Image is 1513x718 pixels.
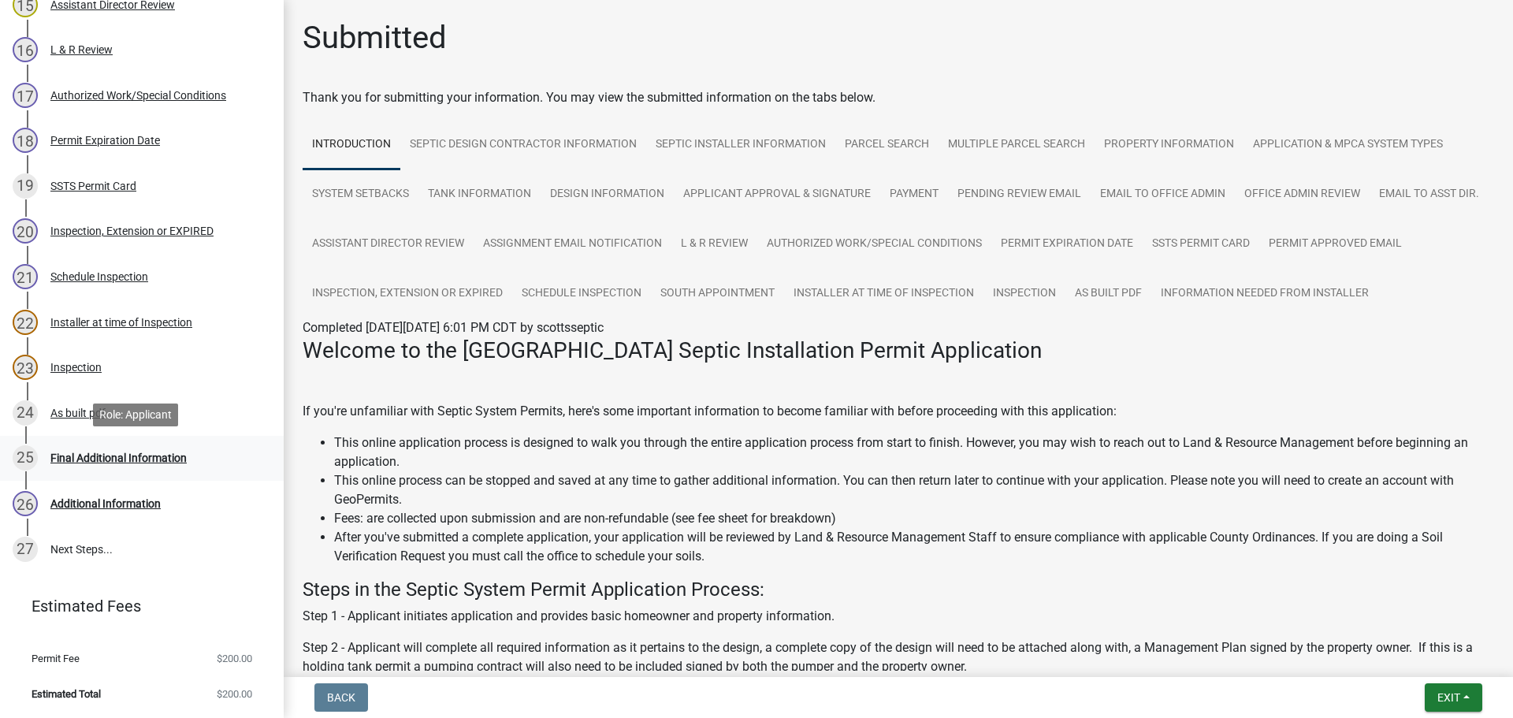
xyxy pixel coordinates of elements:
[13,590,258,622] a: Estimated Fees
[50,452,187,463] div: Final Additional Information
[418,169,541,220] a: Tank Information
[674,169,880,220] a: Applicant Approval & Signature
[991,219,1143,270] a: Permit Expiration Date
[303,638,1494,676] p: Step 2 - Applicant will complete all required information as it pertains to the design, a complet...
[474,219,671,270] a: Assignment Email Notification
[400,120,646,170] a: Septic Design Contractor Information
[1243,120,1452,170] a: Application & MPCA System Types
[784,269,983,319] a: Installer at time of Inspection
[334,528,1494,566] li: After you've submitted a complete application, your application will be reviewed by Land & Resour...
[646,120,835,170] a: Septic Installer Information
[541,169,674,220] a: Design Information
[512,269,651,319] a: Schedule Inspection
[1259,219,1411,270] a: Permit Approved Email
[50,135,160,146] div: Permit Expiration Date
[1091,169,1235,220] a: Email to Office Admin
[948,169,1091,220] a: Pending review Email
[303,607,1494,626] p: Step 1 - Applicant initiates application and provides basic homeowner and property information.
[50,362,102,373] div: Inspection
[835,120,939,170] a: Parcel search
[50,225,214,236] div: Inspection, Extension or EXPIRED
[13,83,38,108] div: 17
[303,120,400,170] a: Introduction
[303,578,1494,601] h4: Steps in the Septic System Permit Application Process:
[303,402,1494,421] p: If you're unfamiliar with Septic System Permits, here's some important information to become fami...
[13,355,38,380] div: 23
[32,689,101,699] span: Estimated Total
[13,128,38,153] div: 18
[13,37,38,62] div: 16
[50,407,106,419] div: As built pdf
[50,498,161,509] div: Additional Information
[13,445,38,471] div: 25
[13,310,38,335] div: 22
[217,653,252,664] span: $200.00
[1151,269,1378,319] a: Information Needed from Installer
[13,218,38,244] div: 20
[303,269,512,319] a: Inspection, Extension or EXPIRED
[1370,169,1489,220] a: Email to Asst Dir.
[334,509,1494,528] li: Fees: are collected upon submission and are non-refundable (see fee sheet for breakdown)
[303,88,1494,107] div: Thank you for submitting your information. You may view the submitted information on the tabs below.
[32,653,80,664] span: Permit Fee
[314,683,368,712] button: Back
[13,491,38,516] div: 26
[93,404,178,426] div: Role: Applicant
[1425,683,1482,712] button: Exit
[1143,219,1259,270] a: SSTS Permit Card
[880,169,948,220] a: Payment
[303,19,447,57] h1: Submitted
[13,173,38,199] div: 19
[303,337,1494,364] h3: Welcome to the [GEOGRAPHIC_DATA] Septic Installation Permit Application
[651,269,784,319] a: South Appointment
[1437,691,1460,704] span: Exit
[217,689,252,699] span: $200.00
[50,180,136,192] div: SSTS Permit Card
[13,400,38,426] div: 24
[303,320,604,335] span: Completed [DATE][DATE] 6:01 PM CDT by scottsseptic
[757,219,991,270] a: Authorized Work/Special Conditions
[50,44,113,55] div: L & R Review
[334,471,1494,509] li: This online process can be stopped and saved at any time to gather additional information. You ca...
[327,691,355,704] span: Back
[671,219,757,270] a: L & R Review
[13,537,38,562] div: 27
[1065,269,1151,319] a: As built pdf
[303,169,418,220] a: System Setbacks
[50,271,148,282] div: Schedule Inspection
[1235,169,1370,220] a: Office Admin Review
[1095,120,1243,170] a: Property Information
[50,90,226,101] div: Authorized Work/Special Conditions
[303,219,474,270] a: Assistant Director Review
[13,264,38,289] div: 21
[334,433,1494,471] li: This online application process is designed to walk you through the entire application process fr...
[50,317,192,328] div: Installer at time of Inspection
[983,269,1065,319] a: Inspection
[939,120,1095,170] a: Multiple Parcel Search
